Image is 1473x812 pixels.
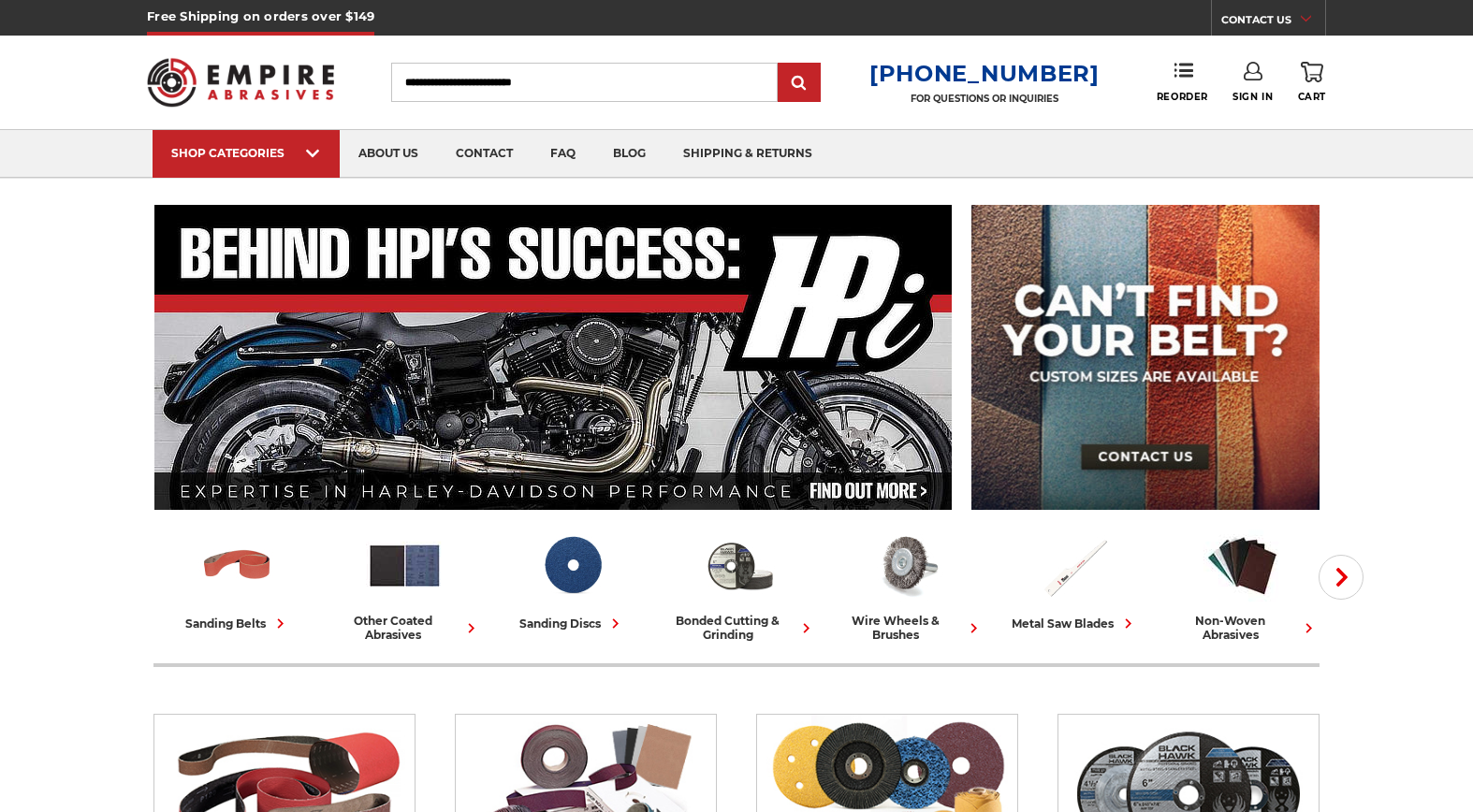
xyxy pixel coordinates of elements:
img: Other Coated Abrasives [366,527,444,604]
div: metal saw blades [1012,614,1138,633]
div: non-woven abrasives [1166,614,1319,642]
div: wire wheels & brushes [831,614,984,642]
div: SHOP CATEGORIES [171,146,321,160]
span: Sign In [1232,91,1273,103]
img: Non-woven Abrasives [1203,527,1281,604]
a: metal saw blades [999,527,1151,633]
img: Wire Wheels & Brushes [868,527,946,604]
a: other coated abrasives [328,527,481,642]
a: [PHONE_NUMBER] [869,60,1100,87]
p: FOR QUESTIONS OR INQUIRIES [869,93,1100,105]
div: sanding discs [519,614,625,633]
img: Banner for an interview featuring Horsepower Inc who makes Harley performance upgrades featured o... [154,205,953,510]
a: Reorder [1157,62,1208,102]
img: Sanding Discs [533,527,611,604]
div: bonded cutting & grinding [664,614,816,642]
a: sanding belts [161,527,314,633]
img: Sanding Belts [198,527,276,604]
a: contact [437,130,532,178]
a: non-woven abrasives [1166,527,1319,642]
div: sanding belts [185,614,290,633]
input: Submit [780,65,818,102]
span: Reorder [1157,91,1208,103]
img: Empire Abrasives [147,46,334,119]
a: wire wheels & brushes [831,527,984,642]
a: blog [594,130,664,178]
img: promo banner for custom belts. [971,205,1320,510]
a: faq [532,130,594,178]
span: Cart [1298,91,1326,103]
a: Cart [1298,62,1326,103]
a: about us [340,130,437,178]
div: other coated abrasives [328,614,481,642]
a: shipping & returns [664,130,831,178]
img: Bonded Cutting & Grinding [701,527,779,604]
a: CONTACT US [1221,9,1325,36]
a: bonded cutting & grinding [664,527,816,642]
button: Next [1319,555,1364,600]
a: sanding discs [496,527,649,633]
img: Metal Saw Blades [1036,527,1114,604]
